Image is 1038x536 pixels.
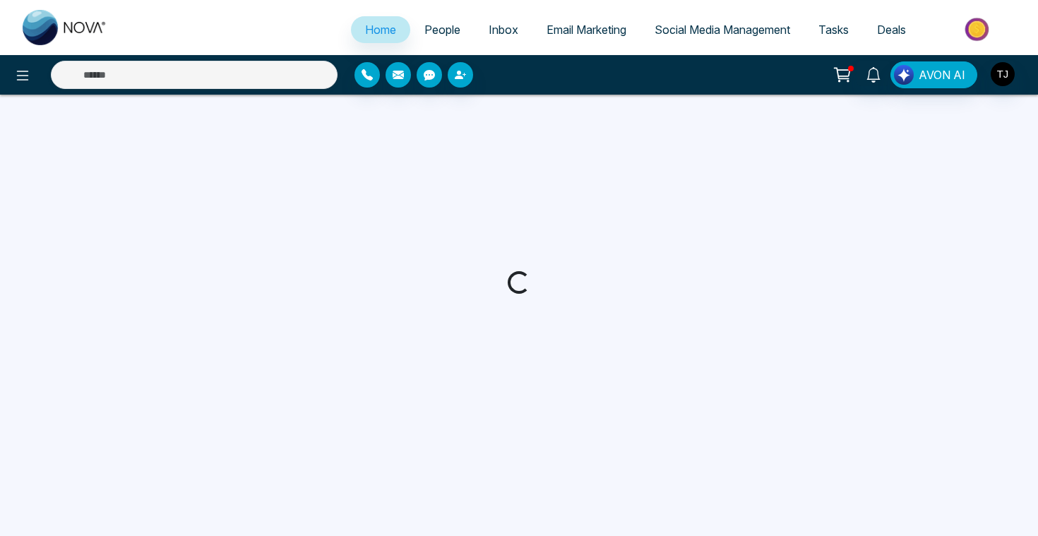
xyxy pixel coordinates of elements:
img: Market-place.gif [927,13,1030,45]
img: User Avatar [991,62,1015,86]
span: Inbox [489,23,518,37]
button: AVON AI [890,61,977,88]
a: Social Media Management [640,16,804,43]
span: People [424,23,460,37]
a: Email Marketing [532,16,640,43]
a: Tasks [804,16,863,43]
a: Deals [863,16,920,43]
a: Home [351,16,410,43]
img: Lead Flow [894,65,914,85]
span: Tasks [818,23,849,37]
span: AVON AI [919,66,965,83]
span: Email Marketing [547,23,626,37]
a: People [410,16,475,43]
img: Nova CRM Logo [23,10,107,45]
a: Inbox [475,16,532,43]
span: Social Media Management [655,23,790,37]
span: Home [365,23,396,37]
span: Deals [877,23,906,37]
